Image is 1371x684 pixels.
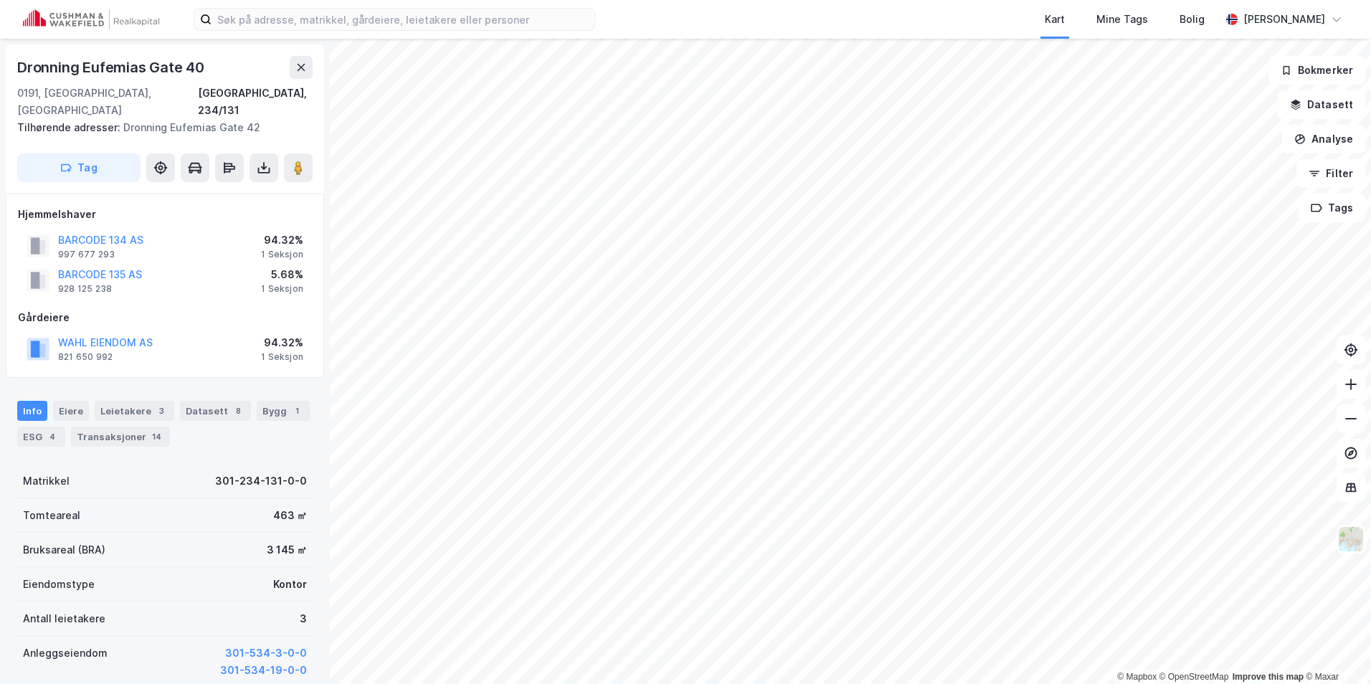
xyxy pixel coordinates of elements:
[23,610,105,627] div: Antall leietakere
[261,283,303,295] div: 1 Seksjon
[1268,56,1365,85] button: Bokmerker
[1096,11,1148,28] div: Mine Tags
[17,56,207,79] div: Dronning Eufemias Gate 40
[1299,194,1365,222] button: Tags
[257,401,310,421] div: Bygg
[1337,526,1365,553] img: Z
[154,404,169,418] div: 3
[17,427,65,447] div: ESG
[23,541,105,559] div: Bruksareal (BRA)
[17,85,198,119] div: 0191, [GEOGRAPHIC_DATA], [GEOGRAPHIC_DATA]
[267,541,307,559] div: 3 145 ㎡
[1117,672,1157,682] a: Mapbox
[225,645,307,662] button: 301-534-3-0-0
[1045,11,1065,28] div: Kart
[261,266,303,283] div: 5.68%
[18,309,312,326] div: Gårdeiere
[1299,615,1371,684] iframe: Chat Widget
[300,610,307,627] div: 3
[198,85,313,119] div: [GEOGRAPHIC_DATA], 234/131
[23,576,95,593] div: Eiendomstype
[23,472,70,490] div: Matrikkel
[261,351,303,363] div: 1 Seksjon
[180,401,251,421] div: Datasett
[290,404,304,418] div: 1
[1278,90,1365,119] button: Datasett
[273,576,307,593] div: Kontor
[220,662,307,679] button: 301-534-19-0-0
[17,121,123,133] span: Tilhørende adresser:
[58,283,112,295] div: 928 125 238
[261,249,303,260] div: 1 Seksjon
[58,249,115,260] div: 997 677 293
[23,9,159,29] img: cushman-wakefield-realkapital-logo.202ea83816669bd177139c58696a8fa1.svg
[215,472,307,490] div: 301-234-131-0-0
[71,427,170,447] div: Transaksjoner
[231,404,245,418] div: 8
[1296,159,1365,188] button: Filter
[58,351,113,363] div: 821 650 992
[95,401,174,421] div: Leietakere
[1233,672,1304,682] a: Improve this map
[1159,672,1229,682] a: OpenStreetMap
[53,401,89,421] div: Eiere
[261,334,303,351] div: 94.32%
[1282,125,1365,153] button: Analyse
[1299,615,1371,684] div: Kontrollprogram for chat
[18,206,312,223] div: Hjemmelshaver
[17,153,141,182] button: Tag
[1243,11,1325,28] div: [PERSON_NAME]
[45,429,60,444] div: 4
[149,429,164,444] div: 14
[17,401,47,421] div: Info
[23,645,108,662] div: Anleggseiendom
[273,507,307,524] div: 463 ㎡
[212,9,594,30] input: Søk på adresse, matrikkel, gårdeiere, leietakere eller personer
[17,119,301,136] div: Dronning Eufemias Gate 42
[23,507,80,524] div: Tomteareal
[261,232,303,249] div: 94.32%
[1180,11,1205,28] div: Bolig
